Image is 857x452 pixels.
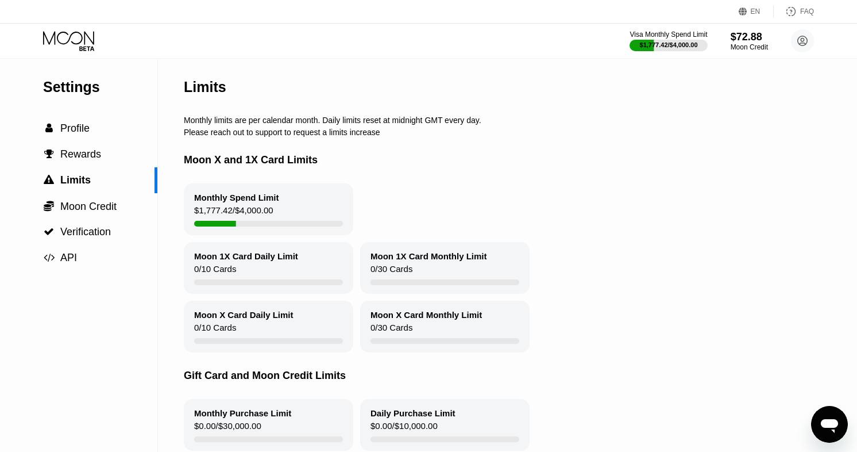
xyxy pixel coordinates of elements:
[370,251,487,261] div: Moon 1X Card Monthly Limit
[60,201,117,212] span: Moon Credit
[60,174,91,186] span: Limits
[44,200,54,212] span: 
[370,264,412,279] div: 0 / 30 Cards
[60,122,90,134] span: Profile
[731,43,768,51] div: Moon Credit
[194,421,261,436] div: $0.00 / $30,000.00
[184,79,226,95] div: Limits
[194,408,291,418] div: Monthly Purchase Limit
[640,41,698,48] div: $1,777.42 / $4,000.00
[630,30,707,51] div: Visa Monthly Spend Limit$1,777.42/$4,000.00
[194,193,279,202] div: Monthly Spend Limit
[370,408,455,418] div: Daily Purchase Limit
[43,123,55,133] div: 
[44,252,55,263] span: 
[44,149,54,159] span: 
[45,123,53,133] span: 
[194,323,236,338] div: 0 / 10 Cards
[44,175,54,185] span: 
[43,227,55,237] div: 
[43,252,55,263] div: 
[43,149,55,159] div: 
[370,421,438,436] div: $0.00 / $10,000.00
[43,175,55,185] div: 
[43,79,157,95] div: Settings
[739,6,774,17] div: EN
[194,205,273,221] div: $1,777.42 / $4,000.00
[194,310,294,320] div: Moon X Card Daily Limit
[731,31,768,43] div: $72.88
[60,226,111,238] span: Verification
[43,200,55,212] div: 
[194,264,236,279] div: 0 / 10 Cards
[44,227,54,237] span: 
[194,251,298,261] div: Moon 1X Card Daily Limit
[60,252,77,263] span: API
[800,7,814,16] div: FAQ
[370,310,482,320] div: Moon X Card Monthly Limit
[370,323,412,338] div: 0 / 30 Cards
[731,31,768,51] div: $72.88Moon Credit
[811,406,848,443] iframe: Button to launch messaging window
[630,30,707,39] div: Visa Monthly Spend Limit
[774,6,814,17] div: FAQ
[60,148,101,160] span: Rewards
[751,7,761,16] div: EN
